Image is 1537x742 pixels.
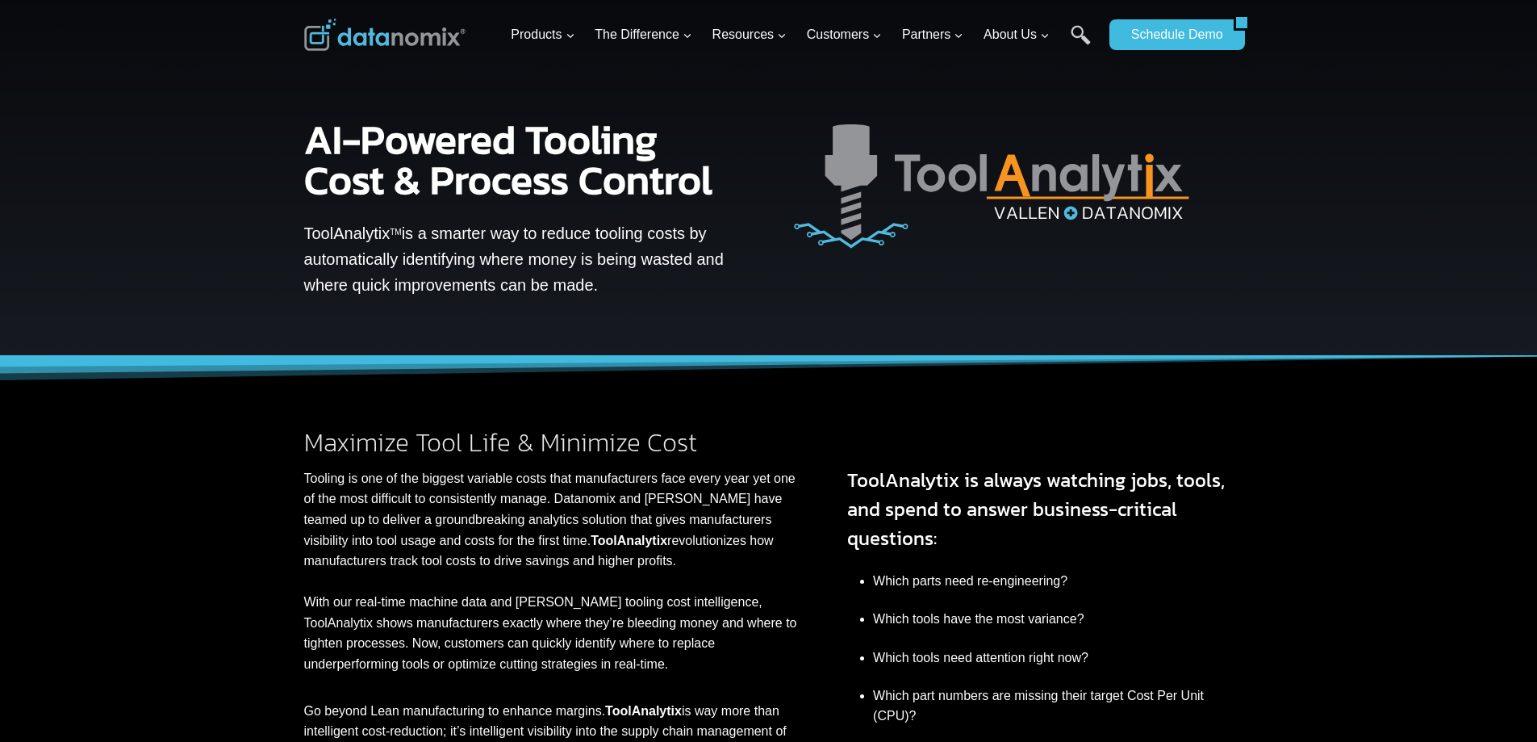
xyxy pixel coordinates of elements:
span: About Us [984,24,1050,45]
strong: AI-Powered Tooling Cost & Process Control [304,109,712,210]
img: Datanomix [304,19,466,51]
p: ToolAnalytix is a smarter way to reduce tooling costs by automatically identifying where money is... [304,220,732,298]
h3: ToolAnalytix is always watching jobs, tools, and spend to answer business-critical questions: [847,466,1233,553]
strong: ToolAnalytix [591,534,667,547]
sup: TM [390,228,401,237]
li: Which tools need attention right now? [873,639,1233,677]
span: Partners [902,24,963,45]
a: Search [1071,25,1091,61]
span: The Difference [595,24,692,45]
p: Tooling is one of the biggest variable costs that manufacturers face every year yet one of the mo... [304,468,803,675]
h2: Maximize Tool Life & Minimize Cost [304,430,803,455]
li: Which parts need re-engineering? [873,563,1233,601]
strong: ToolAnalytix [605,704,682,718]
span: Resources [712,24,787,45]
a: Schedule Demo [1109,19,1234,50]
span: Customers [807,24,882,45]
span: Products [511,24,574,45]
nav: Primary Navigation [504,9,1101,61]
li: Which part numbers are missing their target Cost Per Unit (CPU)? [873,677,1233,736]
li: Which tools have the most variance? [873,601,1233,639]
